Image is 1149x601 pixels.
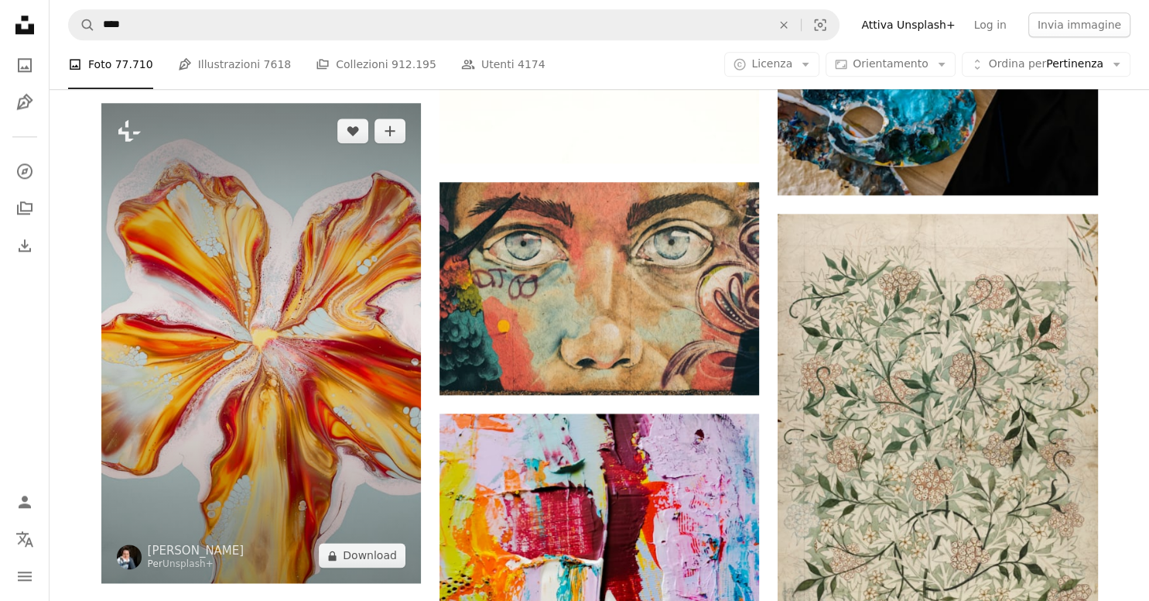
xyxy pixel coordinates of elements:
[778,447,1097,461] a: tessuto floreale verde e bianco
[69,10,95,39] button: Cerca su Unsplash
[374,118,405,143] button: Aggiungi alla Collezione
[724,53,819,77] button: Licenza
[316,40,436,90] a: Collezioni 912.195
[101,336,421,350] a: un dipinto di un fiore su uno sfondo blu
[439,281,759,295] a: graffiti floreali del ritratto della persona
[162,558,214,569] a: Unsplash+
[1028,12,1130,37] button: Invia immagine
[9,230,40,261] a: Cronologia download
[751,58,792,70] span: Licenza
[178,40,292,90] a: Illustrazioni 7618
[439,182,759,395] img: graffiti floreali del ritratto della persona
[392,57,436,74] span: 912.195
[148,558,245,571] div: Per
[9,50,40,81] a: Foto
[319,543,405,568] button: Download
[826,53,955,77] button: Orientamento
[518,57,545,74] span: 4174
[68,9,840,40] form: Trova visual in tutto il sito
[802,10,839,39] button: Ricerca visiva
[9,486,40,517] a: Accedi / Registrati
[9,87,40,118] a: Illustrazioni
[9,561,40,592] button: Menu
[337,118,368,143] button: Mi piace
[9,524,40,555] button: Lingua
[965,12,1016,37] a: Log in
[264,57,292,74] span: 7618
[989,58,1046,70] span: Ordina per
[117,544,142,569] img: Vai al profilo di Susan Wilkinson
[148,543,245,558] a: [PERSON_NAME]
[852,12,964,37] a: Attiva Unsplash+
[101,103,421,583] img: un dipinto di un fiore su uno sfondo blu
[9,156,40,187] a: Esplora
[767,10,801,39] button: Elimina
[9,9,40,43] a: Home — Unsplash
[962,53,1130,77] button: Ordina perPertinenza
[853,58,928,70] span: Orientamento
[989,57,1103,73] span: Pertinenza
[9,193,40,224] a: Collezioni
[461,40,545,90] a: Utenti 4174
